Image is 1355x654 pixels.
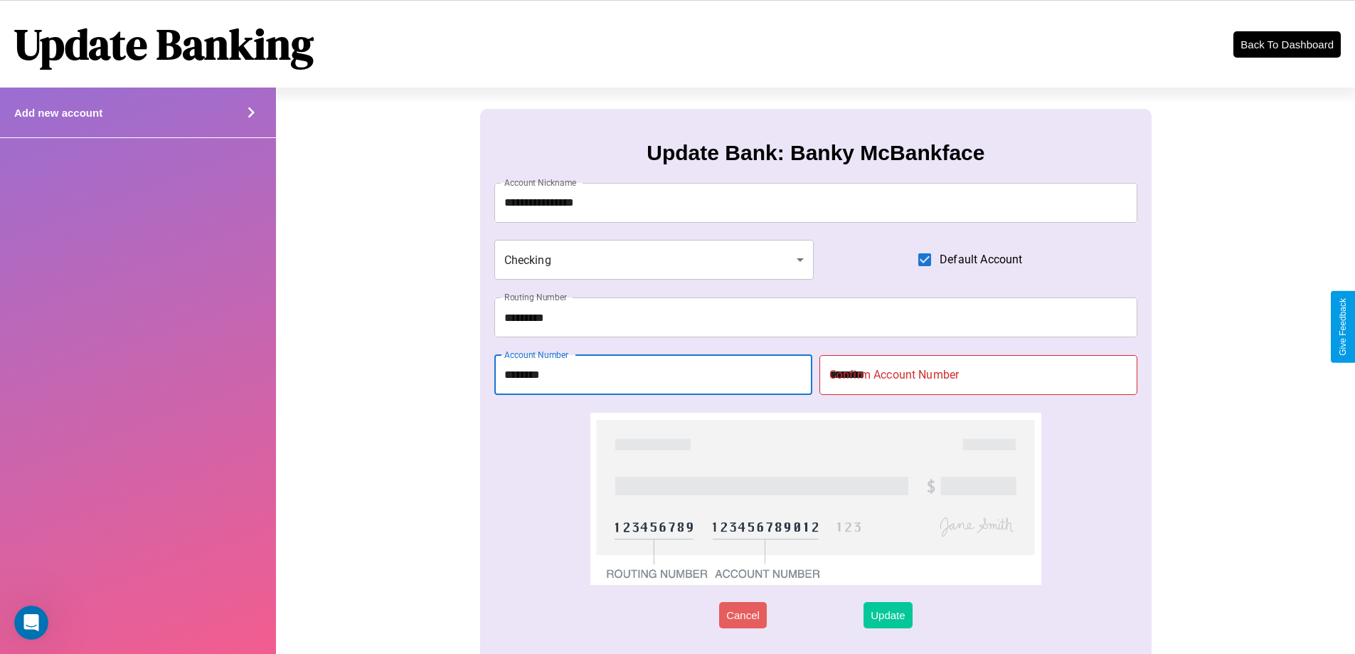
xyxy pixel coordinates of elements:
[504,176,577,189] label: Account Nickname
[647,141,984,165] h3: Update Bank: Banky McBankface
[504,349,568,361] label: Account Number
[14,15,314,73] h1: Update Banking
[14,606,48,640] iframe: Intercom live chat
[1338,298,1348,356] div: Give Feedback
[1233,31,1341,58] button: Back To Dashboard
[14,107,102,119] h4: Add new account
[504,291,567,303] label: Routing Number
[719,602,767,628] button: Cancel
[940,251,1022,268] span: Default Account
[864,602,912,628] button: Update
[494,240,814,280] div: Checking
[590,413,1041,585] img: check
